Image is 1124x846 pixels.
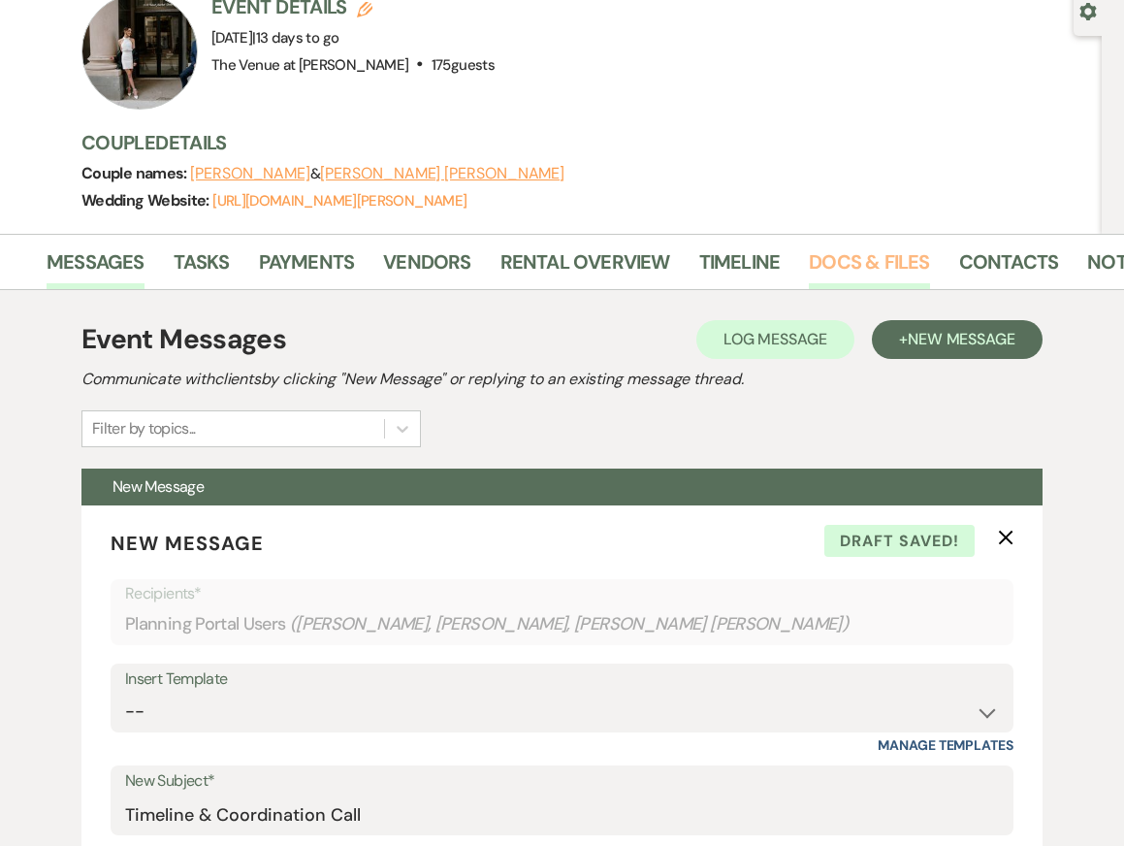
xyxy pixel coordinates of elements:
[212,191,466,211] a: [URL][DOMAIN_NAME][PERSON_NAME]
[211,55,408,75] span: The Venue at [PERSON_NAME]
[320,166,564,181] button: [PERSON_NAME] [PERSON_NAME]
[125,605,999,643] div: Planning Portal Users
[500,246,670,289] a: Rental Overview
[81,163,190,183] span: Couple names:
[809,246,929,289] a: Docs & Files
[81,319,286,360] h1: Event Messages
[696,320,854,359] button: Log Message
[174,246,230,289] a: Tasks
[383,246,470,289] a: Vendors
[256,28,339,48] span: 13 days to go
[908,329,1015,349] span: New Message
[259,246,355,289] a: Payments
[699,246,781,289] a: Timeline
[190,164,564,183] span: &
[125,581,999,606] p: Recipients*
[211,28,338,48] span: [DATE]
[252,28,338,48] span: |
[872,320,1043,359] button: +New Message
[723,329,827,349] span: Log Message
[81,129,1082,156] h3: Couple Details
[125,767,999,796] label: New Subject*
[112,476,204,497] span: New Message
[959,246,1059,289] a: Contacts
[190,166,310,181] button: [PERSON_NAME]
[81,190,212,211] span: Wedding Website:
[432,55,495,75] span: 175 guests
[81,368,1043,391] h2: Communicate with clients by clicking "New Message" or replying to an existing message thread.
[125,666,999,694] div: Insert Template
[290,611,850,637] span: ( [PERSON_NAME], [PERSON_NAME], [PERSON_NAME] [PERSON_NAME] )
[111,531,264,556] span: New Message
[824,525,975,558] span: Draft saved!
[47,246,145,289] a: Messages
[1079,1,1097,19] button: Open lead details
[92,417,196,440] div: Filter by topics...
[878,736,1013,754] a: Manage Templates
